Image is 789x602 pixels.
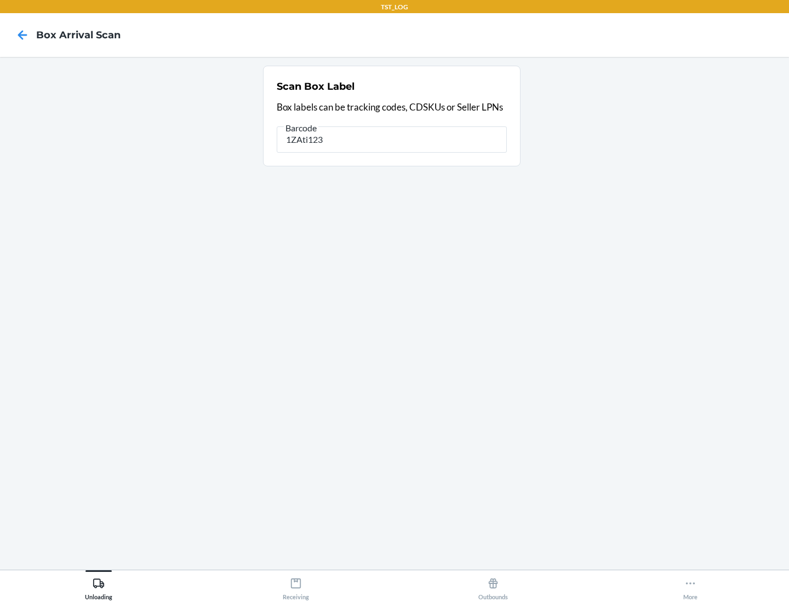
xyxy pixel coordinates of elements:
[478,573,508,600] div: Outbounds
[85,573,112,600] div: Unloading
[277,79,355,94] h2: Scan Box Label
[683,573,697,600] div: More
[283,573,309,600] div: Receiving
[284,123,318,134] span: Barcode
[36,28,121,42] h4: Box Arrival Scan
[277,126,507,153] input: Barcode
[381,2,408,12] p: TST_LOG
[277,100,507,114] p: Box labels can be tracking codes, CDSKUs or Seller LPNs
[592,570,789,600] button: More
[395,570,592,600] button: Outbounds
[197,570,395,600] button: Receiving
